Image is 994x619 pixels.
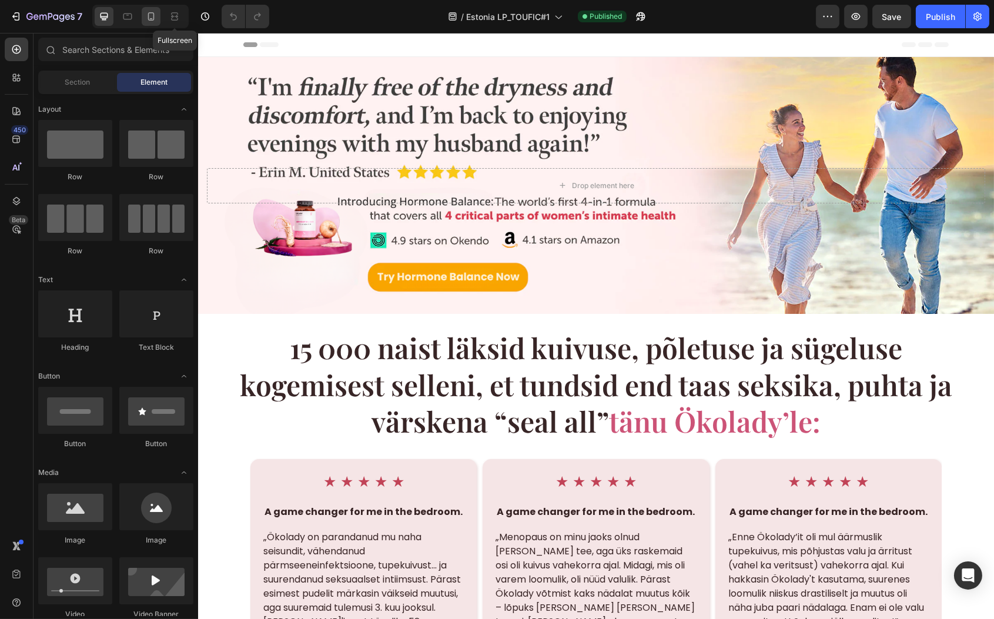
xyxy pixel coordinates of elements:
div: Button [38,439,112,449]
div: Drop element here [374,148,436,158]
span: Toggle open [175,270,193,289]
span: Section [65,77,91,88]
span: Element [140,77,168,88]
p: ★ ★ ★ ★ ★ [297,436,498,462]
p: ★ ★ ★ ★ ★ [65,436,266,462]
div: 450 [11,125,28,135]
p: ★ ★ ★ ★ ★ [530,436,731,462]
div: Image [119,535,193,546]
h3: A game changer for me in the bedroom. [296,472,499,487]
span: Save [882,12,902,22]
div: Publish [926,11,955,23]
span: Published [590,11,622,22]
input: Search Sections & Elements [38,38,193,61]
div: Text Block [119,342,193,353]
button: Save [872,5,911,28]
span: Text [38,275,53,285]
span: Button [38,371,60,382]
div: Beta [9,215,28,225]
span: Media [38,467,59,478]
span: Layout [38,104,61,115]
div: Image [38,535,112,546]
div: Row [38,172,112,182]
button: 7 [5,5,88,28]
p: 7 [77,9,82,24]
span: tänu Ökolady’le: [411,369,622,407]
div: Row [38,246,112,256]
span: / [461,11,464,23]
h3: A game changer for me in the bedroom. [529,472,732,487]
span: Toggle open [175,463,193,482]
button: Publish [916,5,965,28]
h3: A game changer for me in the bedroom. [64,472,267,487]
span: Toggle open [175,367,193,386]
div: Heading [38,342,112,353]
div: Row [119,172,193,182]
h2: 15 000 naist läksid kuivuse, põletuse ja sügeluse kogemisest selleni, et tundsid end taas seksika... [17,295,779,407]
div: Button [119,439,193,449]
div: Row [119,246,193,256]
span: Estonia LP_TOUFIC#1 [466,11,550,23]
span: Toggle open [175,100,193,119]
iframe: Design area [198,33,994,619]
p: „Enne Ökolady’it oli mul äärmuslik tupekuivus, mis põhjustas valu ja ärritust (vahel ka veritsust... [530,497,731,596]
div: Open Intercom Messenger [954,561,982,590]
div: Undo/Redo [222,5,269,28]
